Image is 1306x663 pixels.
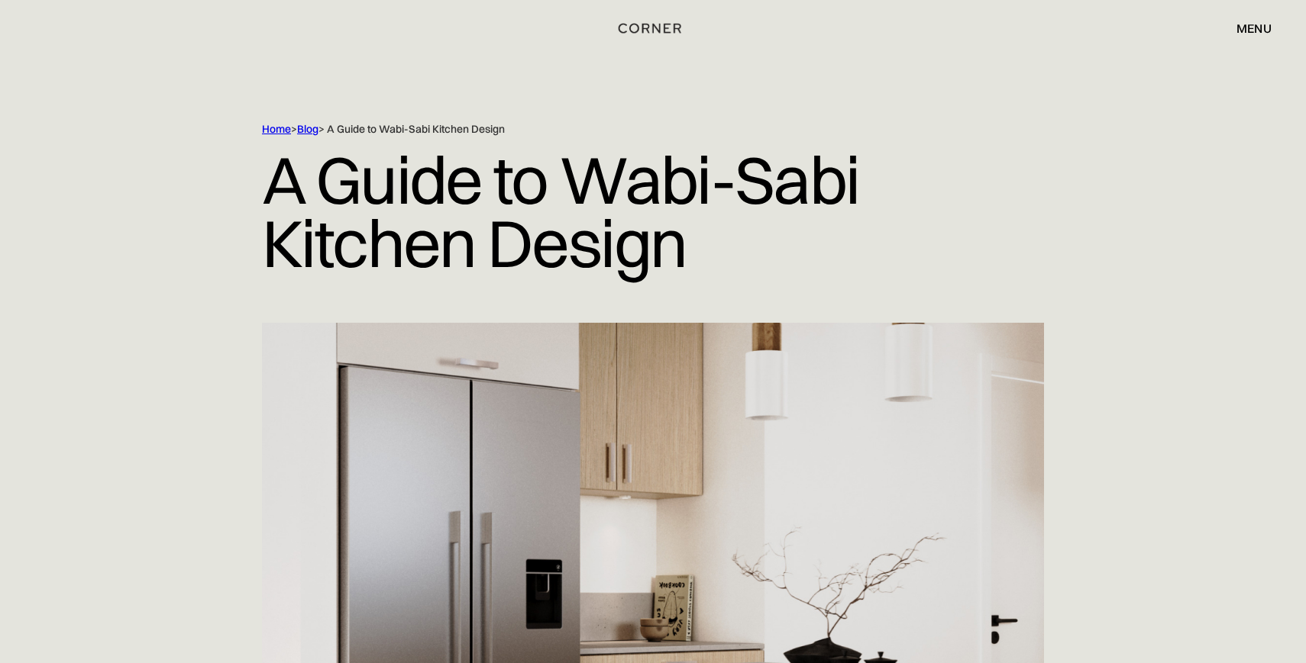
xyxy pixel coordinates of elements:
a: Blog [297,122,318,136]
div: menu [1221,15,1272,41]
a: home [603,18,703,38]
div: > > A Guide to Wabi-Sabi Kitchen Design [262,122,980,137]
h1: A Guide to Wabi-Sabi Kitchen Design [262,137,1044,286]
a: Home [262,122,291,136]
div: menu [1236,22,1272,34]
